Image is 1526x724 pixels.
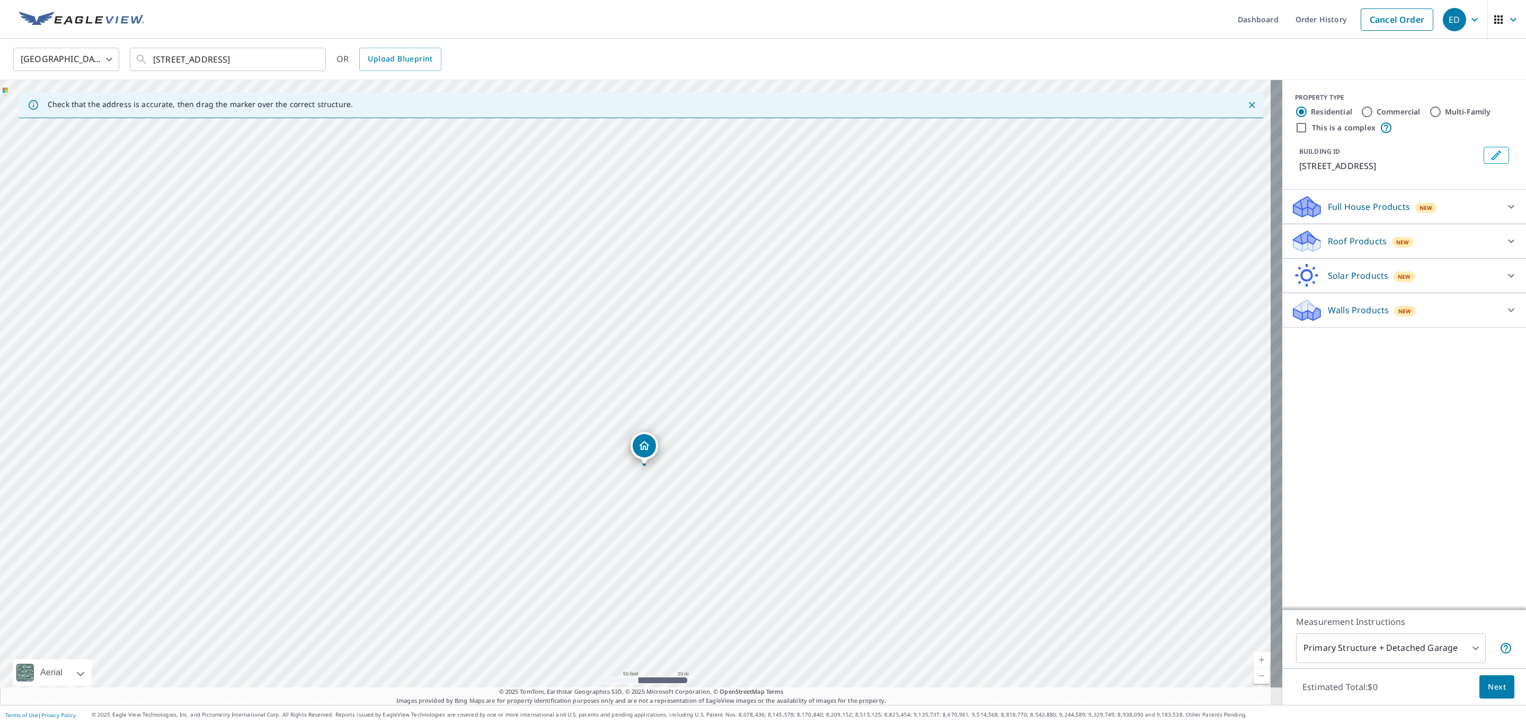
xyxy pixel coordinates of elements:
[1294,675,1386,699] p: Estimated Total: $0
[1254,668,1270,684] a: Current Level 19, Zoom Out
[1328,269,1388,282] p: Solar Products
[631,432,658,465] div: Dropped pin, building 1, Residential property, 4001 19th Ave NW Rochester, MN 55901
[1245,98,1259,112] button: Close
[1398,272,1411,281] span: New
[1445,107,1491,117] label: Multi-Family
[1299,160,1479,172] p: [STREET_ADDRESS]
[1361,8,1433,31] a: Cancel Order
[1311,107,1352,117] label: Residential
[1443,8,1466,31] div: ED
[1500,642,1512,655] span: Your report will include the primary structure and a detached garage if one exists.
[1254,652,1270,668] a: Current Level 19, Zoom In
[13,45,119,74] div: [GEOGRAPHIC_DATA]
[336,48,441,71] div: OR
[1398,307,1412,315] span: New
[1291,228,1518,254] div: Roof ProductsNew
[41,711,76,719] a: Privacy Policy
[19,12,144,28] img: EV Logo
[13,659,92,686] div: Aerial
[5,712,76,718] p: |
[1291,297,1518,323] div: Walls ProductsNew
[48,100,353,109] p: Check that the address is accurate, then drag the marker over the correct structure.
[1295,93,1513,102] div: PROPERTY TYPE
[1377,107,1421,117] label: Commercial
[1328,304,1389,316] p: Walls Products
[766,687,784,695] a: Terms
[1328,235,1387,248] p: Roof Products
[1312,122,1376,133] label: This is a complex
[1299,147,1340,156] p: BUILDING ID
[1479,675,1514,699] button: Next
[720,687,764,695] a: OpenStreetMap
[1328,200,1410,213] p: Full House Products
[1419,204,1433,212] span: New
[1488,681,1506,694] span: Next
[368,52,432,66] span: Upload Blueprint
[359,48,441,71] a: Upload Blueprint
[5,711,38,719] a: Terms of Use
[92,711,1521,719] p: © 2025 Eagle View Technologies, Inc. and Pictometry International Corp. All Rights Reserved. Repo...
[153,45,304,74] input: Search by address or latitude-longitude
[1296,615,1512,628] p: Measurement Instructions
[1396,238,1409,246] span: New
[1291,263,1518,288] div: Solar ProductsNew
[499,687,784,696] span: © 2025 TomTom, Earthstar Geographics SIO, © 2025 Microsoft Corporation, ©
[37,659,66,686] div: Aerial
[1291,194,1518,219] div: Full House ProductsNew
[1484,147,1509,164] button: Edit building 1
[1296,633,1486,663] div: Primary Structure + Detached Garage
